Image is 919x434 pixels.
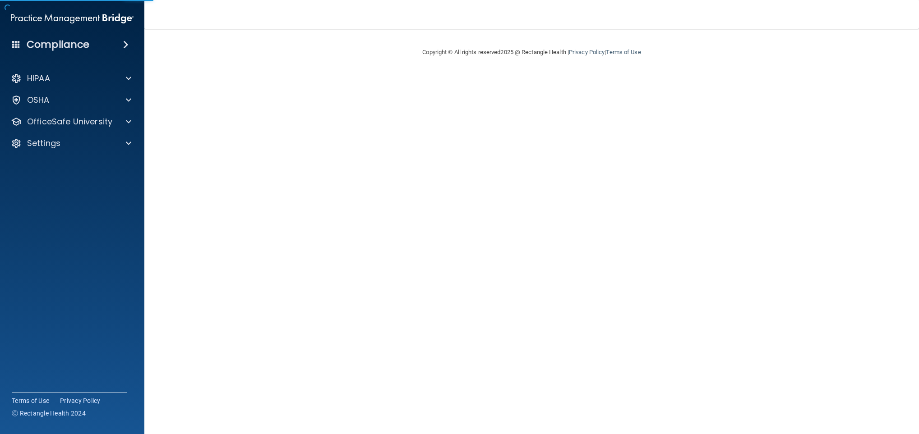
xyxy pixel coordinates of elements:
p: OSHA [27,95,50,105]
p: Settings [27,138,60,149]
a: OfficeSafe University [11,116,131,127]
a: Settings [11,138,131,149]
span: Ⓒ Rectangle Health 2024 [12,409,86,418]
a: Terms of Use [606,49,641,55]
div: Copyright © All rights reserved 2025 @ Rectangle Health | | [367,38,697,67]
a: OSHA [11,95,131,105]
a: HIPAA [11,73,131,84]
img: PMB logo [11,9,134,27]
a: Terms of Use [12,396,49,405]
a: Privacy Policy [60,396,101,405]
p: HIPAA [27,73,50,84]
p: OfficeSafe University [27,116,112,127]
a: Privacy Policy [569,49,605,55]
h4: Compliance [27,38,89,51]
